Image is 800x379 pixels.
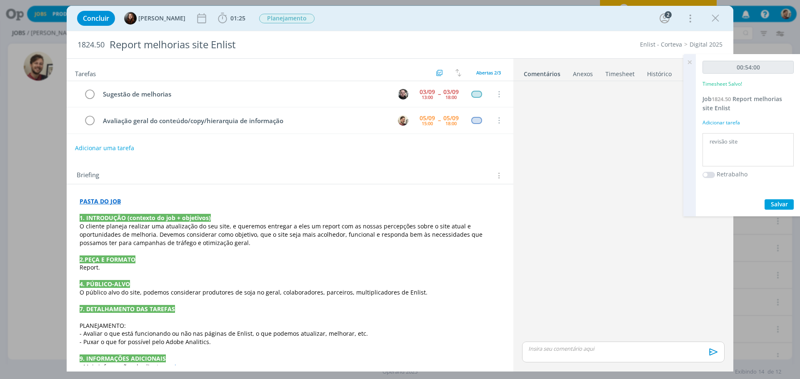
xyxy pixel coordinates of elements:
a: PASTA DO JOB [80,197,121,205]
img: arrow-down-up.svg [455,69,461,77]
img: G [398,115,408,126]
div: 13:00 [422,95,433,99]
span: Report melhorias site Enlist [702,95,782,112]
div: Report melhorias site Enlist [106,35,450,55]
span: [PERSON_NAME] [138,15,185,21]
span: Concluir [83,15,109,22]
span: Planejamento [259,14,315,23]
div: 18:00 [445,95,457,99]
a: Enlist - Corteva [640,40,682,48]
span: -- [438,117,440,123]
span: 01:25 [230,14,245,22]
div: dialog [67,6,733,372]
span: -- [438,91,440,97]
div: Sugestão de melhorias [99,89,390,99]
button: Concluir [77,11,115,26]
strong: 4. PÚBLICO-ALVO [80,280,130,288]
a: Digital 2025 [690,40,722,48]
span: - Mais informações do cliente [80,363,162,371]
span: - Avaliar o que está funcionando ou não nas páginas de Enlist, o que podemos atualizar, melhorar,... [80,329,368,337]
div: Adicionar tarefa [702,119,794,126]
span: 1824.50 [77,40,105,50]
div: Avaliação geral do conteúdo/copy/hierarquia de informação [99,116,390,126]
div: 05/09 [420,115,435,121]
a: Histórico [647,66,672,78]
a: aqui [164,363,176,371]
img: G [398,89,408,99]
div: 15:00 [422,121,433,126]
strong: 9. INFORMAÇÕES ADICIONAIS [80,354,166,362]
span: O público alvo do site, podemos considerar produtores de soja no geral, colaboradores, parceiros,... [80,288,427,296]
button: G [397,88,409,100]
a: Comentários [523,66,561,78]
div: 18:00 [445,121,457,126]
strong: 7. DETALHAMENTO DAS TAREFAS [80,305,175,313]
span: Abertas 2/3 [476,69,501,76]
span: Report. [80,263,100,271]
div: 05/09 [443,115,459,121]
div: 03/09 [420,89,435,95]
label: Retrabalho [717,170,747,178]
span: Tarefas [75,68,96,78]
button: Planejamento [259,13,315,24]
p: Timesheet Salvo! [702,80,742,88]
strong: 2.PEÇA E FORMATO [80,255,135,263]
span: O cliente planeja realizar uma atualização do seu site, e queremos entregar a eles um report com ... [80,222,484,247]
button: 01:25 [216,12,247,25]
button: G [397,114,409,126]
span: Salvar [771,200,788,208]
span: - Puxar o que for possível pelo Adobe Analitics. [80,338,211,346]
div: Anexos [573,70,593,78]
button: Adicionar uma tarefa [75,141,135,156]
a: Timesheet [605,66,635,78]
strong: 1. INTRODUÇÃO (contexto do job + objetivos) [80,214,211,222]
img: E [124,12,137,25]
span: 1824.50 [712,95,731,103]
button: Salvar [765,199,794,210]
span: Briefing [77,170,99,181]
span: PLANEJAMENTO: [80,322,126,329]
div: 03/09 [443,89,459,95]
p: ; [80,363,500,371]
a: Job1824.50Report melhorias site Enlist [702,95,782,112]
button: 2 [658,12,671,25]
button: E[PERSON_NAME] [124,12,185,25]
div: 2 [665,11,672,18]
